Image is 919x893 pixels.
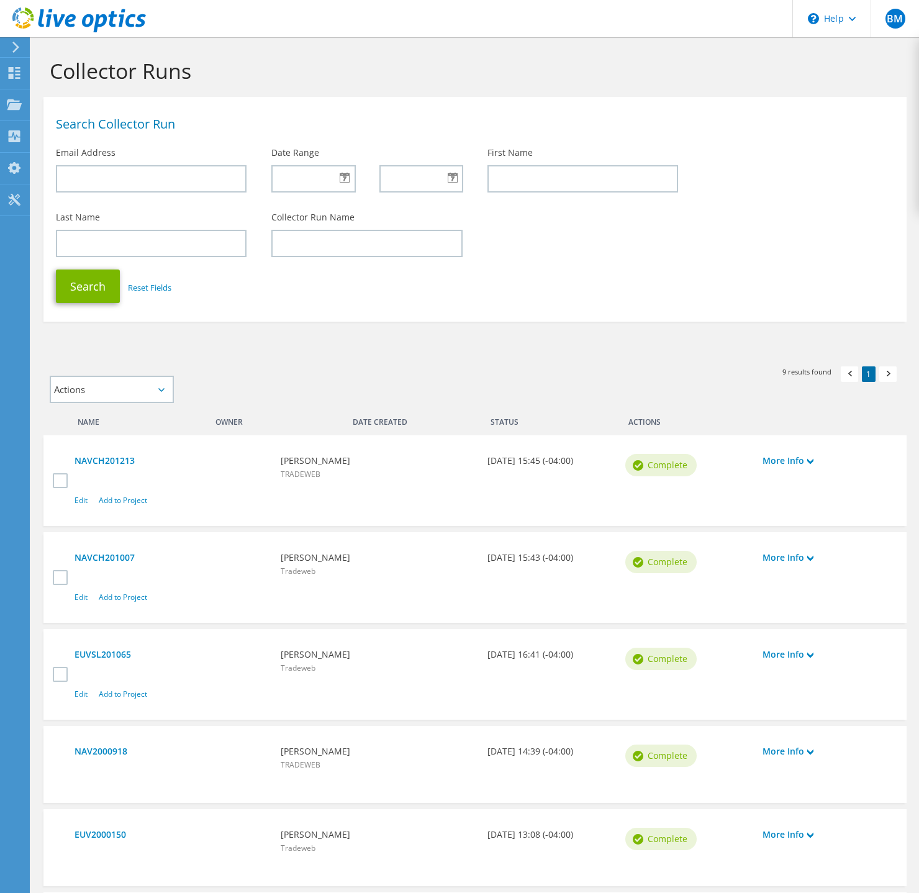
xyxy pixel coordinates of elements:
[782,366,831,377] span: 9 results found
[75,495,88,505] a: Edit
[481,409,550,429] div: Status
[487,745,613,758] b: [DATE] 14:39 (-04:00)
[648,555,687,569] span: Complete
[281,745,474,758] b: [PERSON_NAME]
[75,592,88,602] a: Edit
[281,566,315,576] span: Tradeweb
[56,147,115,159] label: Email Address
[56,211,100,224] label: Last Name
[281,648,474,661] b: [PERSON_NAME]
[862,366,876,382] a: 1
[281,469,320,479] span: TRADEWEB
[281,454,474,468] b: [PERSON_NAME]
[50,58,894,84] h1: Collector Runs
[487,147,533,159] label: First Name
[281,663,315,673] span: Tradeweb
[487,551,613,564] b: [DATE] 15:43 (-04:00)
[75,454,268,468] a: NAVCH201213
[281,759,320,770] span: TRADEWEB
[763,648,888,661] a: More Info
[75,551,268,564] a: NAVCH201007
[281,843,315,853] span: Tradeweb
[56,270,120,303] button: Search
[763,745,888,758] a: More Info
[648,652,687,666] span: Complete
[343,409,481,429] div: Date Created
[68,409,206,429] div: Name
[206,409,344,429] div: Owner
[487,454,613,468] b: [DATE] 15:45 (-04:00)
[99,689,147,699] a: Add to Project
[75,648,268,661] a: EUVSL201065
[763,551,888,564] a: More Info
[648,832,687,846] span: Complete
[763,454,888,468] a: More Info
[648,749,687,763] span: Complete
[99,495,147,505] a: Add to Project
[271,211,355,224] label: Collector Run Name
[281,828,474,841] b: [PERSON_NAME]
[75,689,88,699] a: Edit
[75,745,268,758] a: NAV2000918
[487,828,613,841] b: [DATE] 13:08 (-04:00)
[619,409,894,429] div: Actions
[56,118,888,130] h1: Search Collector Run
[648,458,687,472] span: Complete
[128,282,171,293] a: Reset Fields
[281,551,474,564] b: [PERSON_NAME]
[808,13,819,24] svg: \n
[271,147,319,159] label: Date Range
[75,828,268,841] a: EUV2000150
[763,828,888,841] a: More Info
[487,648,613,661] b: [DATE] 16:41 (-04:00)
[99,592,147,602] a: Add to Project
[885,9,905,29] span: BM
